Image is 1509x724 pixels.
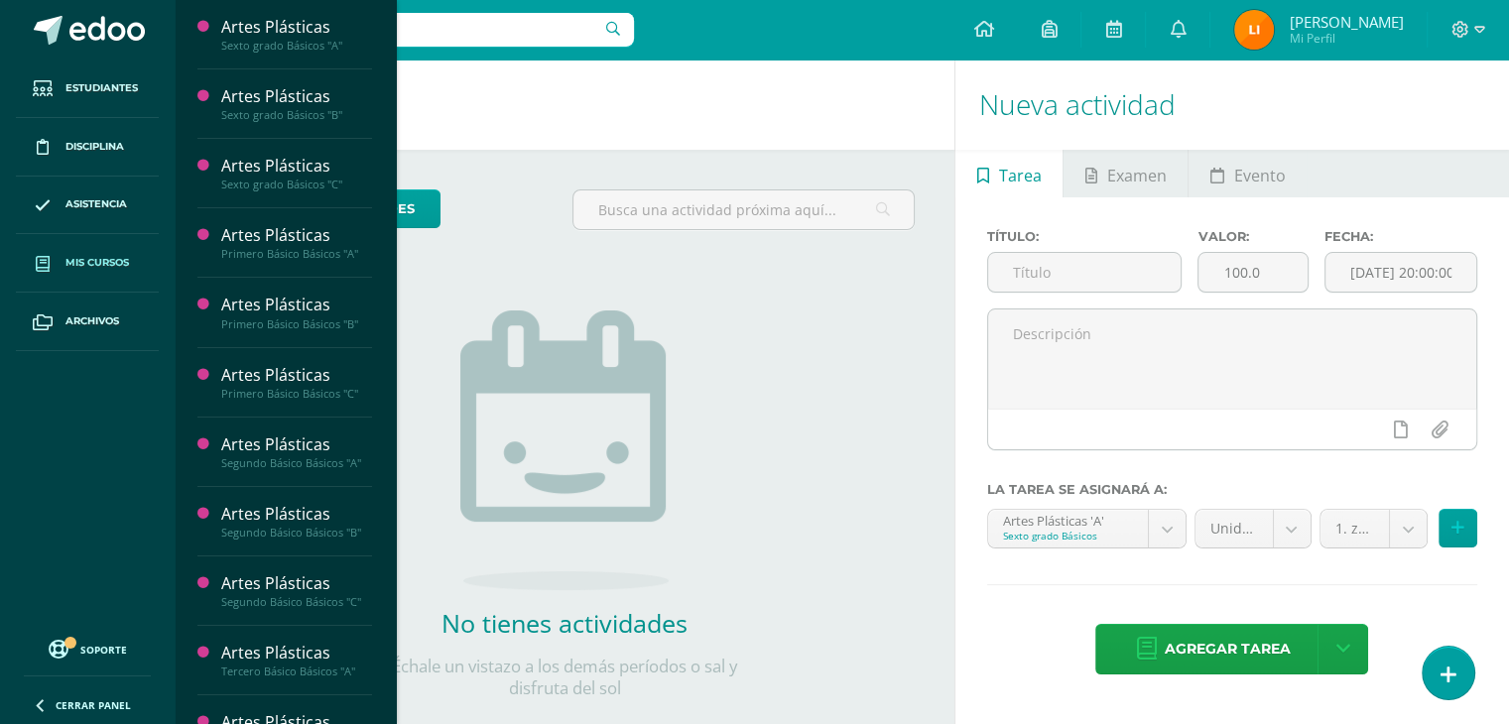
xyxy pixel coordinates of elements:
h2: No tienes actividades [366,606,763,640]
div: Artes Plásticas [221,155,372,178]
a: Artes PlásticasSexto grado Básicos "C" [221,155,372,191]
input: Puntos máximos [1198,253,1308,292]
a: Artes PlásticasSexto grado Básicos "A" [221,16,372,53]
a: Archivos [16,293,159,351]
a: Unidad 4 [1195,510,1311,547]
a: Artes PlásticasPrimero Básico Básicos "C" [221,364,372,401]
span: Archivos [65,313,119,329]
span: Estudiantes [65,80,138,96]
span: Disciplina [65,139,124,155]
label: Título: [987,229,1183,244]
span: Tarea [999,152,1042,199]
div: Sexto grado Básicos "B" [221,108,372,122]
div: Artes Plásticas [221,224,372,247]
a: 1. zona (60.0%) [1320,510,1427,547]
div: Sexto grado Básicos "A" [221,39,372,53]
div: Artes Plásticas [221,503,372,526]
a: Artes PlásticasSegundo Básico Básicos "A" [221,433,372,470]
div: Segundo Básico Básicos "B" [221,526,372,540]
a: Evento [1189,150,1307,197]
span: [PERSON_NAME] [1289,12,1403,32]
a: Disciplina [16,118,159,177]
div: Artes Plásticas [221,294,372,316]
div: Primero Básico Básicos "A" [221,247,372,261]
div: Tercero Básico Básicos "A" [221,664,372,678]
a: Estudiantes [16,60,159,118]
label: Fecha: [1324,229,1477,244]
span: Mis cursos [65,255,129,271]
input: Fecha de entrega [1325,253,1476,292]
label: Valor: [1197,229,1309,244]
input: Título [988,253,1182,292]
span: Asistencia [65,196,127,212]
span: Mi Perfil [1289,30,1403,47]
div: Artes Plásticas [221,364,372,387]
div: Artes Plásticas [221,433,372,456]
span: Evento [1234,152,1286,199]
a: Asistencia [16,177,159,235]
div: Sexto grado Básicos "C" [221,178,372,191]
img: 28ecc1bf22103e0412e4709af4ae5810.png [1234,10,1274,50]
div: Segundo Básico Básicos "A" [221,456,372,470]
img: no_activities.png [460,310,669,590]
a: Artes PlásticasPrimero Básico Básicos "B" [221,294,372,330]
div: Artes Plásticas 'A' [1003,510,1133,529]
a: Soporte [24,635,151,662]
input: Busca un usuario... [188,13,634,47]
span: Examen [1107,152,1167,199]
span: Agregar tarea [1164,625,1290,673]
a: Artes Plásticas 'A'Sexto grado Básicos [988,510,1186,547]
span: 1. zona (60.0%) [1335,510,1374,547]
label: La tarea se asignará a: [987,482,1477,497]
span: Cerrar panel [56,698,131,712]
a: Artes PlásticasSegundo Básico Básicos "B" [221,503,372,540]
div: Artes Plásticas [221,642,372,664]
div: Segundo Básico Básicos "C" [221,595,372,609]
div: Artes Plásticas [221,572,372,595]
span: Unidad 4 [1210,510,1258,547]
a: Tarea [955,150,1063,197]
span: Soporte [80,643,127,657]
a: Examen [1064,150,1188,197]
div: Artes Plásticas [221,16,372,39]
div: Primero Básico Básicos "C" [221,387,372,401]
a: Artes PlásticasSexto grado Básicos "B" [221,85,372,122]
div: Sexto grado Básicos [1003,529,1133,543]
a: Artes PlásticasTercero Básico Básicos "A" [221,642,372,678]
input: Busca una actividad próxima aquí... [573,190,914,229]
h1: Actividades [198,60,931,150]
h1: Nueva actividad [979,60,1485,150]
a: Artes PlásticasPrimero Básico Básicos "A" [221,224,372,261]
a: Artes PlásticasSegundo Básico Básicos "C" [221,572,372,609]
div: Artes Plásticas [221,85,372,108]
p: Échale un vistazo a los demás períodos o sal y disfruta del sol [366,656,763,699]
a: Mis cursos [16,234,159,293]
div: Primero Básico Básicos "B" [221,317,372,331]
